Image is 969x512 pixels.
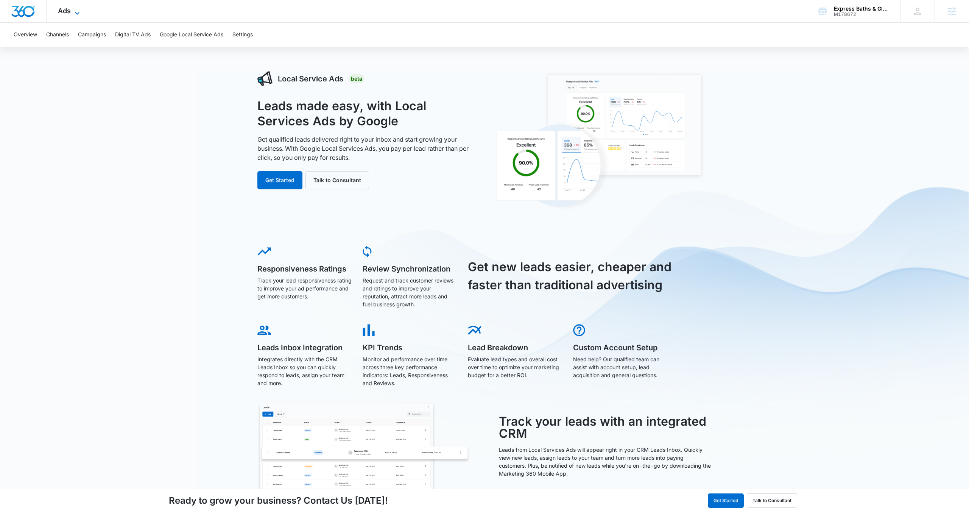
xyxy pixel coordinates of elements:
h5: Responsiveness Ratings [257,265,352,273]
div: Domain: [DOMAIN_NAME] [20,20,83,26]
div: Beta [349,74,365,83]
p: Monitor ad performance over time across three key performance indicators: Leads, Responsiveness a... [363,355,457,387]
h5: Leads Inbox Integration [257,344,352,351]
p: Leads from Local Services Ads will appear right in your CRM Leads Inbox. Quickly view new leads, ... [499,446,712,478]
h3: Track your leads with an integrated CRM [499,415,712,440]
button: Talk to Consultant [747,493,797,508]
p: Track your lead responsiveness rating to improve your ad performance and get more customers. [257,276,352,300]
img: website_grey.svg [12,20,18,26]
h3: Get new leads easier, cheaper and faster than traditional advertising [468,258,681,294]
button: Digital TV Ads [115,23,151,47]
h3: Local Service Ads [278,73,343,84]
button: Channels [46,23,69,47]
h5: Lead Breakdown [468,344,562,351]
button: Get Started [257,171,302,189]
h5: Review Synchronization [363,265,457,273]
h4: Ready to grow your business? Contact Us [DATE]! [169,494,388,507]
button: Get Started [708,493,744,508]
img: tab_domain_overview_orange.svg [20,44,26,50]
img: logo_orange.svg [12,12,18,18]
div: Domain Overview [29,45,68,50]
p: Get qualified leads delivered right to your inbox and start growing your business. With Google Lo... [257,135,476,162]
img: tab_keywords_by_traffic_grey.svg [75,44,81,50]
h5: KPI Trends [363,344,457,351]
p: Evaluate lead types and overall cost over time to optimize your marketing budget for a better ROI. [468,355,562,379]
h5: Custom Account Setup [573,344,668,351]
p: Need help? Our qualified team can assist with account setup, lead acquisition and general questions. [573,355,668,379]
button: Campaigns [78,23,106,47]
p: Request and track customer reviews and ratings to improve your reputation, attract more leads and... [363,276,457,308]
div: account name [834,6,889,12]
div: v 4.0.25 [21,12,37,18]
div: account id [834,12,889,17]
div: Keywords by Traffic [84,45,128,50]
span: Ads [58,7,71,15]
button: Settings [232,23,253,47]
button: Overview [14,23,37,47]
button: Google Local Service Ads [160,23,223,47]
button: Talk to Consultant [305,171,369,189]
h1: Leads made easy, with Local Services Ads by Google [257,98,476,129]
p: Integrates directly with the CRM Leads Inbox so you can quickly respond to leads, assign your tea... [257,355,352,387]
